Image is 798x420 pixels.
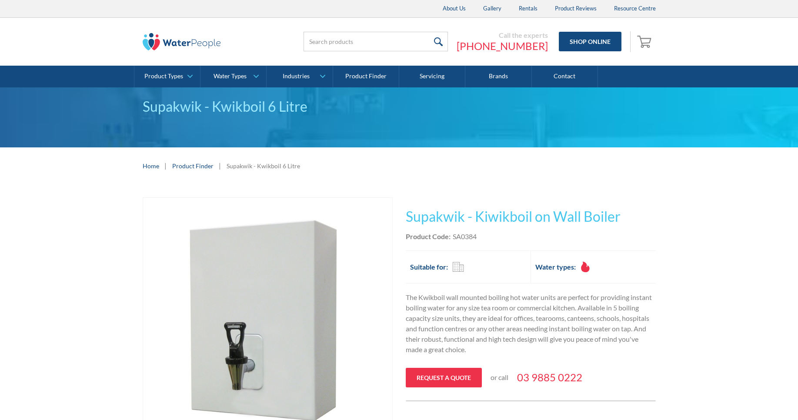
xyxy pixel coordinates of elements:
input: Search products [304,32,448,51]
h2: Water types: [535,262,576,272]
a: Shop Online [559,32,621,51]
p: The Kwikboil wall mounted boiling hot water units are perfect for providing instant boiling water... [406,292,656,355]
img: shopping cart [637,34,654,48]
div: Call the experts [457,31,548,40]
div: | [164,160,168,171]
a: Home [143,161,159,170]
div: | [218,160,222,171]
a: Servicing [399,66,465,87]
a: Product Finder [172,161,214,170]
a: Product Finder [333,66,399,87]
a: [PHONE_NUMBER] [457,40,548,53]
h2: Suitable for: [410,262,448,272]
p: or call [491,372,508,383]
h1: Supakwik - Kiwikboil on Wall Boiler [406,206,656,227]
div: SA0384 [453,231,477,242]
a: Open empty cart [635,31,656,52]
a: Contact [532,66,598,87]
strong: Product Code: [406,232,451,240]
div: Water Types [214,73,247,80]
div: Supakwik - Kwikboil 6 Litre [143,96,656,117]
a: Request a quote [406,368,482,387]
a: 03 9885 0222 [517,370,582,385]
a: Water Types [200,66,266,87]
div: Industries [283,73,310,80]
div: Product Types [144,73,183,80]
a: Product Types [134,66,200,87]
a: Industries [267,66,332,87]
div: Supakwik - Kwikboil 6 Litre [227,161,300,170]
a: Brands [465,66,531,87]
img: The Water People [143,33,221,50]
